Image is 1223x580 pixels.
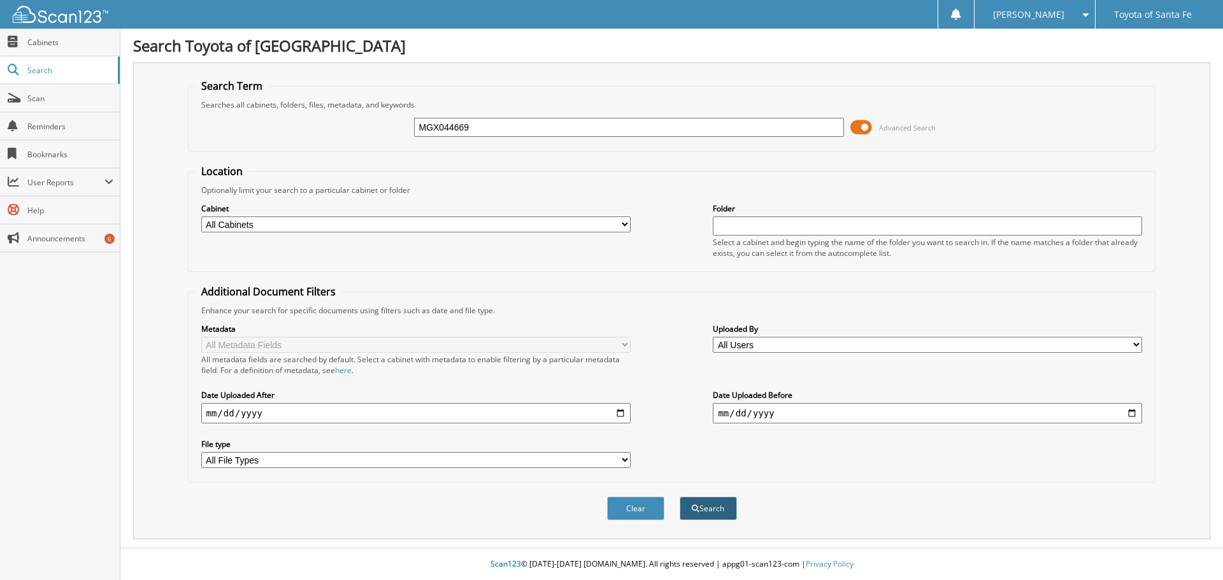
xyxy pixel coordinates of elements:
[201,354,631,376] div: All metadata fields are searched by default. Select a cabinet with metadata to enable filtering b...
[13,6,108,23] img: scan123-logo-white.svg
[27,177,104,188] span: User Reports
[195,164,249,178] legend: Location
[713,323,1142,334] label: Uploaded By
[335,365,352,376] a: here
[195,185,1149,195] div: Optionally limit your search to a particular cabinet or folder
[607,497,664,520] button: Clear
[27,65,111,76] span: Search
[490,558,521,569] span: Scan123
[713,237,1142,258] div: Select a cabinet and begin typing the name of the folder you want to search in. If the name match...
[201,390,631,400] label: Date Uploaded After
[201,439,631,449] label: File type
[195,99,1149,110] div: Searches all cabinets, folders, files, metadata, and keywords
[713,403,1142,423] input: end
[133,35,1210,56] h1: Search Toyota of [GEOGRAPHIC_DATA]
[680,497,737,520] button: Search
[27,149,113,160] span: Bookmarks
[713,390,1142,400] label: Date Uploaded Before
[201,323,631,334] label: Metadata
[27,205,113,216] span: Help
[1114,11,1192,18] span: Toyota of Santa Fe
[806,558,854,569] a: Privacy Policy
[201,203,631,214] label: Cabinet
[195,285,342,299] legend: Additional Document Filters
[195,79,269,93] legend: Search Term
[993,11,1064,18] span: [PERSON_NAME]
[27,233,113,244] span: Announcements
[27,93,113,104] span: Scan
[104,234,115,244] div: 6
[879,123,936,132] span: Advanced Search
[713,203,1142,214] label: Folder
[195,305,1149,316] div: Enhance your search for specific documents using filters such as date and file type.
[201,403,631,423] input: start
[27,37,113,48] span: Cabinets
[1159,519,1223,580] iframe: Chat Widget
[27,121,113,132] span: Reminders
[120,549,1223,580] div: © [DATE]-[DATE] [DOMAIN_NAME]. All rights reserved | appg01-scan123-com |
